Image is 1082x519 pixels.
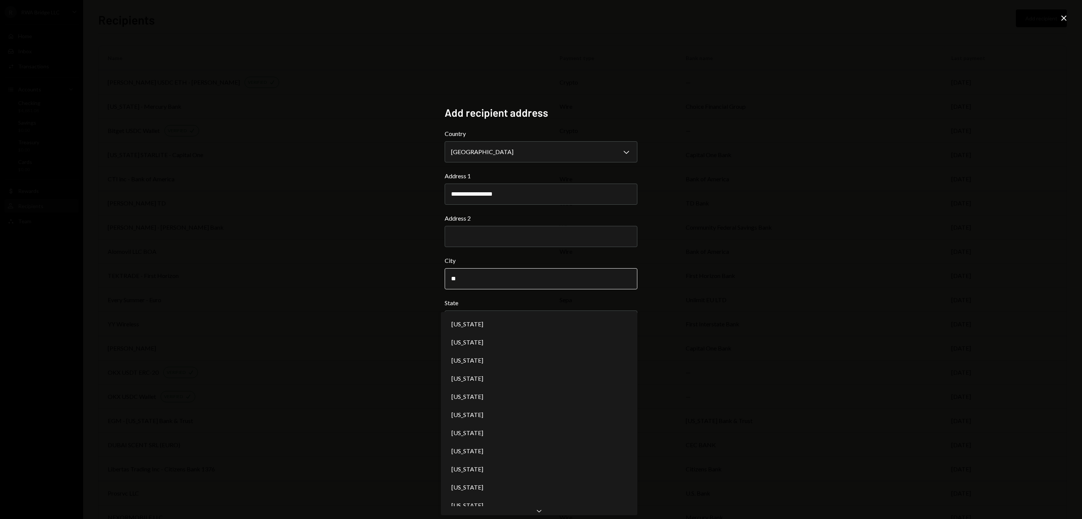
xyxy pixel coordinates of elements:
span: [US_STATE] [451,356,483,365]
button: Country [445,141,637,162]
label: City [445,256,637,265]
label: Country [445,129,637,138]
h2: Add recipient address [445,105,637,120]
label: Address 1 [445,171,637,181]
span: [US_STATE] [451,501,483,510]
label: State [445,298,637,307]
span: [US_STATE] [451,446,483,456]
span: [US_STATE] [451,374,483,383]
button: State [445,310,637,332]
span: [US_STATE] [451,338,483,347]
span: [US_STATE] [451,483,483,492]
span: [US_STATE] [451,465,483,474]
label: Address 2 [445,214,637,223]
span: [US_STATE] [451,410,483,419]
span: [US_STATE] [451,392,483,401]
span: [US_STATE] [451,320,483,329]
span: [US_STATE] [451,428,483,437]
